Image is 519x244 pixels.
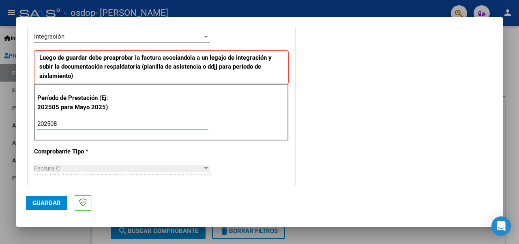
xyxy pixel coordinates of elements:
[37,93,112,112] p: Período de Prestación (Ej: 202505 para Mayo 2025)
[491,216,511,236] div: Open Intercom Messenger
[34,33,64,40] span: Integración
[34,165,60,172] span: Factura C
[32,199,61,207] span: Guardar
[34,147,110,156] p: Comprobante Tipo *
[26,196,67,210] button: Guardar
[39,54,272,80] strong: Luego de guardar debe preaprobar la factura asociandola a un legajo de integración y subir la doc...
